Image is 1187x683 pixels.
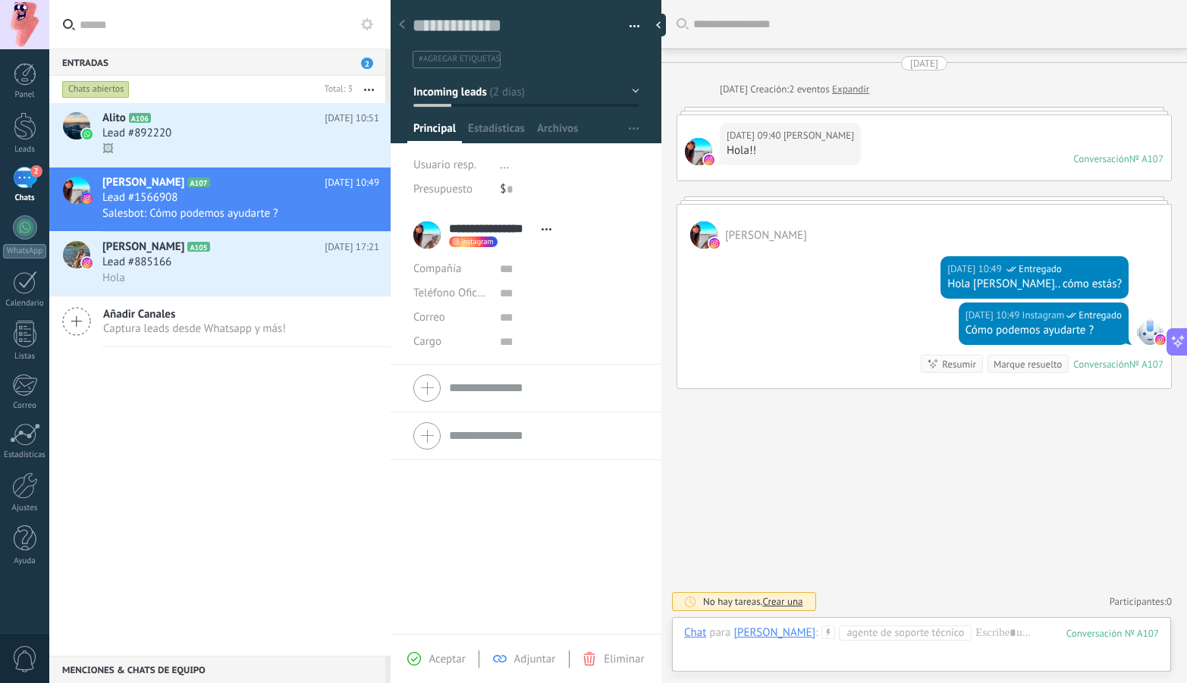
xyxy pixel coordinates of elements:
span: Correo [413,310,445,324]
span: Estadísticas [468,121,525,143]
div: [DATE] [720,82,750,97]
span: [DATE] 17:21 [325,240,379,255]
div: Total: 3 [319,82,353,97]
span: 2 [361,58,373,69]
span: A107 [187,177,209,187]
div: $ [500,177,639,202]
img: icon [82,258,93,268]
span: 0 [1167,595,1172,608]
span: 2 eventos [789,82,829,97]
span: Lead #885166 [102,255,171,270]
span: Añadir Canales [103,307,286,321]
span: Captura leads desde Whatsapp y más! [103,321,286,336]
span: Presupuesto [413,182,473,196]
div: Chats abiertos [62,80,130,99]
div: Listas [3,352,47,362]
span: [PERSON_NAME] [102,240,184,255]
span: Cargo [413,336,441,347]
span: Lead #892220 [102,126,171,141]
span: Archivos [537,121,578,143]
img: instagram.svg [704,155,714,165]
div: Estadísticas [3,450,47,460]
div: Leads [3,145,47,155]
a: Participantes:0 [1110,595,1172,608]
a: avatariconAlitoA106[DATE] 10:51Lead #892220🖼 [49,103,391,167]
div: Chats [3,193,47,203]
img: instagram.svg [709,238,720,249]
span: Sofi Barbagelata [685,138,712,165]
div: WhatsApp [3,244,46,258]
span: para [709,625,730,641]
span: [PERSON_NAME] [102,175,184,190]
div: Conversación [1073,358,1129,371]
div: Panel [3,90,47,100]
div: Cómo podemos ayudarte ? [966,323,1122,338]
div: 107 [1066,627,1159,640]
div: Hola!! [727,143,854,158]
span: Sofi Barbagelata [725,228,807,243]
span: Hola [102,271,125,285]
span: Agente de soporte técnico [839,625,972,641]
a: Expandir [832,82,869,97]
img: icon [82,129,93,139]
span: Alito [102,111,126,126]
div: Presupuesto [413,177,488,202]
span: A105 [187,242,209,252]
span: Crear una [762,595,802,608]
div: Compañía [413,257,488,281]
button: Más [353,76,385,103]
span: Eliminar [604,652,644,666]
span: Entregado [1079,308,1122,323]
div: [DATE] 10:49 [966,308,1022,323]
div: Menciones & Chats de equipo [49,656,385,683]
div: [DATE] [910,56,938,70]
img: instagram.svg [1155,334,1166,345]
span: Teléfono Oficina [413,286,492,300]
span: Adjuntar [514,652,556,666]
span: [DATE] 10:49 [325,175,379,190]
span: Entregado [1019,262,1062,277]
button: Correo [413,305,445,330]
span: Instagram [1136,318,1163,345]
a: avataricon[PERSON_NAME]A107[DATE] 10:49Lead #1566908Salesbot: Cómo podemos ayudarte ? [49,168,391,231]
div: Conversación [1073,152,1129,165]
div: № A107 [1129,152,1163,165]
div: Cargo [413,330,488,354]
div: Ocultar [651,14,666,36]
span: 2 [30,165,42,177]
span: Sofi Barbagelata [690,221,718,249]
span: A106 [129,113,151,123]
div: Entradas [49,49,385,76]
span: 🖼 [102,142,114,156]
span: ... [500,158,509,172]
span: [DATE] 10:51 [325,111,379,126]
img: icon [82,193,93,204]
span: Salesbot: Cómo podemos ayudarte ? [102,206,278,221]
div: Sofi Barbagelata [733,625,815,639]
div: Marque resuelto [994,357,1062,371]
div: Ajustes [3,503,47,513]
span: Sofi Barbagelata [783,128,854,143]
span: Instagram [1022,308,1065,323]
span: #agregar etiquetas [419,54,500,64]
div: Correo [3,401,47,411]
span: Principal [413,121,456,143]
span: : [815,625,818,641]
div: Creación: [720,82,869,97]
button: Teléfono Oficina [413,281,488,305]
div: Hola [PERSON_NAME].. cómo estás? [947,277,1122,292]
div: Usuario resp. [413,153,488,177]
a: avataricon[PERSON_NAME]A105[DATE] 17:21Lead #885166Hola [49,232,391,296]
span: Usuario resp. [413,158,476,172]
div: Resumir [942,357,976,371]
span: Aceptar [429,652,465,666]
div: № A107 [1129,358,1163,371]
span: Lead #1566908 [102,190,177,205]
div: [DATE] 09:40 [727,128,783,143]
div: No hay tareas. [703,595,803,608]
div: Calendario [3,299,47,309]
span: instagram [461,238,494,246]
div: [DATE] 10:49 [947,262,1004,277]
div: Ayuda [3,556,47,566]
